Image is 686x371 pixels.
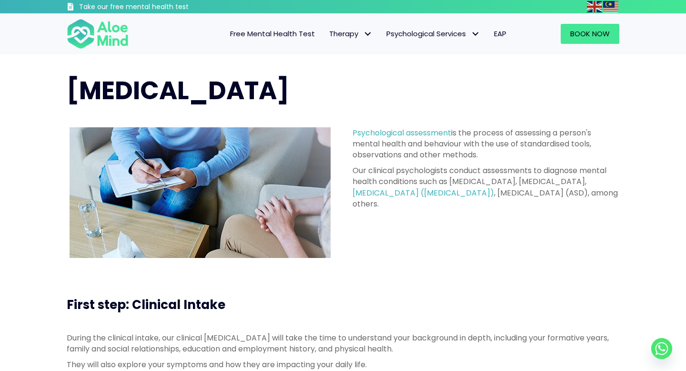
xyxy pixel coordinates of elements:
[570,29,610,39] span: Book Now
[487,24,514,44] a: EAP
[67,296,225,313] span: First step: Clinical Intake
[651,338,672,359] a: Whatsapp
[67,359,619,370] p: They will also explore your symptoms and how they are impacting your daily life.
[361,27,374,41] span: Therapy: submenu
[353,165,619,209] p: Our clinical psychologists conduct assessments to diagnose mental health conditions such as [MEDI...
[561,24,619,44] a: Book Now
[353,187,494,198] a: [MEDICAL_DATA] ([MEDICAL_DATA])
[329,29,372,39] span: Therapy
[468,27,482,41] span: Psychological Services: submenu
[587,1,602,12] img: en
[353,127,451,138] a: Psychological assessment
[353,127,619,161] p: is the process of assessing a person's mental health and behaviour with the use of standardised t...
[67,332,619,354] p: During the clinical intake, our clinical [MEDICAL_DATA] will take the time to understand your bac...
[79,2,240,12] h3: Take our free mental health test
[230,29,315,39] span: Free Mental Health Test
[322,24,379,44] a: TherapyTherapy: submenu
[603,1,619,12] a: Malay
[494,29,506,39] span: EAP
[379,24,487,44] a: Psychological ServicesPsychological Services: submenu
[603,1,618,12] img: ms
[141,24,514,44] nav: Menu
[67,73,289,108] span: [MEDICAL_DATA]
[70,127,331,258] img: psychological assessment
[67,2,240,13] a: Take our free mental health test
[223,24,322,44] a: Free Mental Health Test
[67,18,129,50] img: Aloe mind Logo
[386,29,480,39] span: Psychological Services
[587,1,603,12] a: English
